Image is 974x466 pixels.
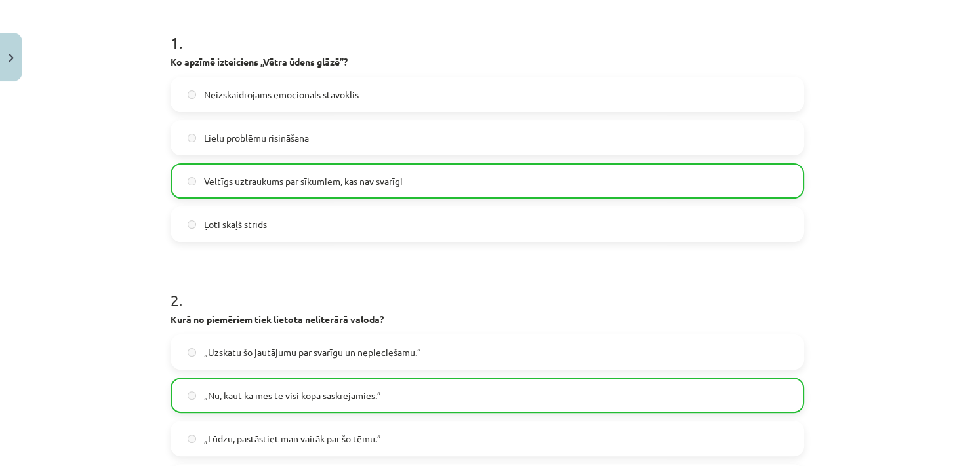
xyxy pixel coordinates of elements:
input: „Lūdzu, pastāstiet man vairāk par šo tēmu.” [188,435,196,443]
input: Lielu problēmu risināšana [188,134,196,142]
span: Veltīgs uztraukums par sīkumiem, kas nav svarīgi [204,174,403,188]
input: „Nu, kaut kā mēs te visi kopā saskrējāmies.” [188,391,196,400]
h1: 1 . [171,10,804,51]
b: Ko apzīmē izteiciens „Vētra ūdens glāzē”? [171,56,348,68]
input: „Uzskatu šo jautājumu par svarīgu un nepieciešamu.” [188,348,196,357]
span: „Nu, kaut kā mēs te visi kopā saskrējāmies.” [204,389,381,402]
b: Kurā no piemēriem tiek lietota neliterārā valoda? [171,313,384,325]
span: Neizskaidrojams emocionāls stāvoklis [204,88,359,102]
span: „Uzskatu šo jautājumu par svarīgu un nepieciešamu.” [204,345,421,359]
span: „Lūdzu, pastāstiet man vairāk par šo tēmu.” [204,432,381,446]
input: Neizskaidrojams emocionāls stāvoklis [188,90,196,99]
h1: 2 . [171,268,804,309]
span: Ļoti skaļš strīds [204,218,267,231]
input: Veltīgs uztraukums par sīkumiem, kas nav svarīgi [188,177,196,185]
input: Ļoti skaļš strīds [188,220,196,229]
img: icon-close-lesson-0947bae3869378f0d4975bcd49f059093ad1ed9edebbc8119c70593378902aed.svg [9,54,14,62]
span: Lielu problēmu risināšana [204,131,309,145]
